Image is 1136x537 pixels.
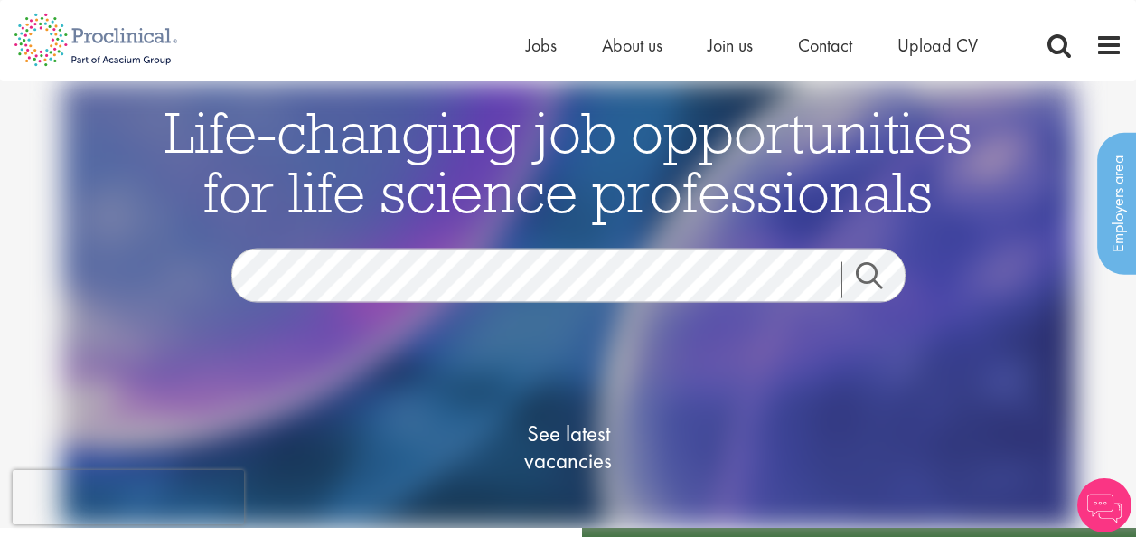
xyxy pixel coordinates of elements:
iframe: reCAPTCHA [13,470,244,524]
span: See latest vacancies [478,419,659,474]
a: Upload CV [897,33,978,57]
a: Contact [798,33,852,57]
a: Join us [708,33,753,57]
a: Job search submit button [841,261,919,297]
img: candidate home [61,81,1075,528]
a: Jobs [526,33,557,57]
img: Chatbot [1077,478,1131,532]
span: Life-changing job opportunities for life science professionals [164,95,972,227]
a: About us [602,33,662,57]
